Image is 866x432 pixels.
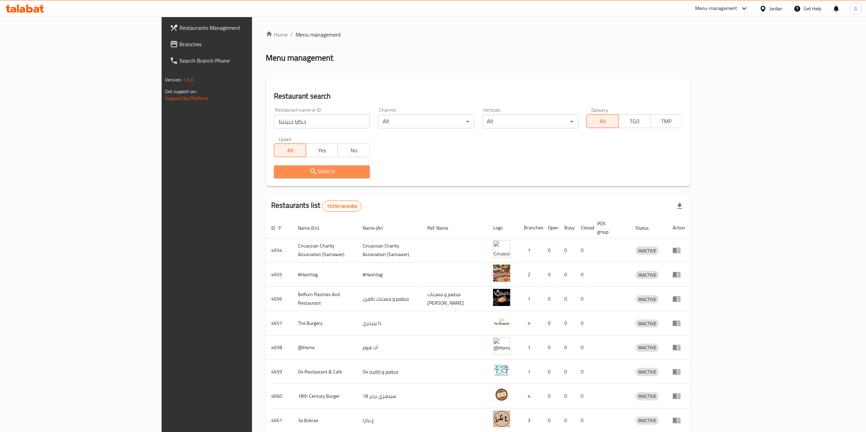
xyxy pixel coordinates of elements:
[274,115,370,128] input: Search for restaurant name or ID..
[559,311,575,335] td: 0
[277,145,303,155] span: All
[559,238,575,263] td: 0
[575,311,592,335] td: 0
[636,320,659,328] span: INACTIVE
[298,224,328,232] span: Name (En)
[164,20,306,36] a: Restaurants Management
[673,270,685,279] div: Menu
[636,392,659,400] span: INACTIVE
[622,116,648,126] span: TGO
[559,384,575,408] td: 0
[575,287,592,311] td: 0
[274,91,682,101] h2: Restaurant search
[559,335,575,360] td: 0
[636,417,659,424] span: INACTIVE
[636,224,658,232] span: Status
[695,4,737,13] div: Menu-management
[667,217,691,238] th: Action
[673,319,685,327] div: Menu
[636,344,659,352] span: INACTIVE
[274,143,306,157] button: All
[518,287,542,311] td: 1
[575,217,592,238] th: Closed
[618,114,651,128] button: TGO
[672,198,688,214] div: Export file
[378,115,474,128] div: All
[493,386,510,403] img: 18th Century Burger
[357,360,422,384] td: مطعم و كافيه 04
[575,384,592,408] td: 0
[357,335,422,360] td: آت هوم
[357,384,422,408] td: 18 سينشري برجر
[542,360,559,384] td: 0
[357,263,422,287] td: #Hashtag
[296,30,341,39] span: Menu management
[673,368,685,376] div: Menu
[769,5,783,12] div: Jordan
[673,246,685,254] div: Menu
[165,94,209,103] a: Support.OpsPlatform
[164,36,306,52] a: Branches
[559,263,575,287] td: 0
[636,392,659,401] div: INACTIVE
[493,410,510,428] img: 3a Bokrax
[587,114,619,128] button: All
[542,384,559,408] td: 0
[306,143,338,157] button: Yes
[575,238,592,263] td: 0
[341,145,367,155] span: No
[183,75,193,84] span: 1.0.0
[292,287,357,311] td: Belfurn Pastries And Restaurant
[542,238,559,263] td: 0
[597,219,622,236] span: POS group
[559,217,575,238] th: Busy
[518,217,542,238] th: Branches
[493,240,510,257] img: ​Circassian ​Charity ​Association​ (Samawer)
[542,335,559,360] td: 0
[363,224,392,232] span: Name (Ar)
[488,217,518,238] th: Logo
[279,167,364,176] span: Search
[309,145,335,155] span: Yes
[292,335,357,360] td: @Home
[518,335,542,360] td: 1
[357,311,422,335] td: ذا بيرجري
[673,295,685,303] div: Menu
[274,165,370,178] button: Search
[179,24,301,32] span: Restaurants Management
[518,263,542,287] td: 2
[427,224,457,232] span: Ref. Name
[292,384,357,408] td: 18th Century Burger
[575,335,592,360] td: 0
[292,238,357,263] td: ​Circassian ​Charity ​Association​ (Samawer)
[292,311,357,335] td: The Burgery
[165,87,197,96] span: Get support on:
[650,114,682,128] button: TMP
[673,343,685,352] div: Menu
[636,247,659,255] span: INACTIVE
[542,217,559,238] th: Open
[518,311,542,335] td: 4
[636,271,659,279] span: INACTIVE
[179,40,301,48] span: Branches
[279,137,291,141] label: Upsell
[493,289,510,306] img: Belfurn Pastries And Restaurant
[493,313,510,330] img: The Burgery
[673,416,685,424] div: Menu
[636,368,659,376] span: INACTIVE
[653,116,680,126] span: TMP
[636,295,659,303] div: INACTIVE
[323,203,361,209] span: 15316 record(s)
[542,311,559,335] td: 0
[559,360,575,384] td: 0
[559,287,575,311] td: 0
[518,384,542,408] td: 4
[575,263,592,287] td: 0
[542,263,559,287] td: 0
[575,360,592,384] td: 0
[422,287,488,311] td: مطعم و معجنات [PERSON_NAME]
[179,56,301,65] span: Search Branch Phone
